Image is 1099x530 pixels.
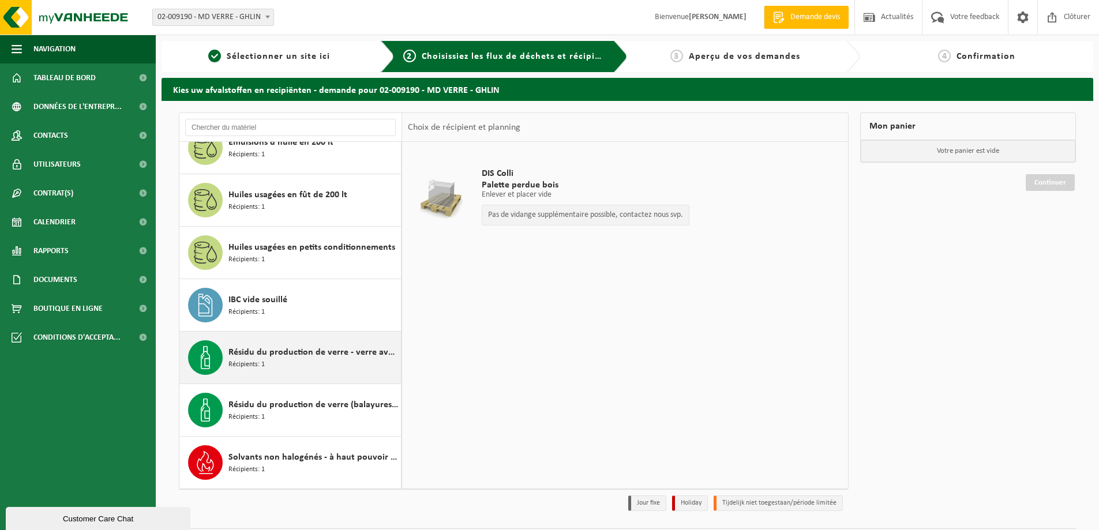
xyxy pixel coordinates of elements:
span: Résidu du production de verre - verre avec fraction sableuse [228,345,398,359]
span: Émulsions d'huile en 200 lt [228,136,333,149]
span: Récipients: 1 [228,202,265,213]
span: Aperçu de vos demandes [689,52,800,61]
button: Huiles usagées en fût de 200 lt Récipients: 1 [179,174,402,227]
p: Enlever et placer vide [482,191,689,199]
span: 3 [670,50,683,62]
span: Rapports [33,236,69,265]
span: Contacts [33,121,68,150]
p: Pas de vidange supplémentaire possible, contactez nous svp. [488,211,683,219]
button: Solvants non halogénés - à haut pouvoir calorifique en fût 200L Récipients: 1 [179,437,402,488]
span: Navigation [33,35,76,63]
span: 1 [208,50,221,62]
span: Huiles usagées en petits conditionnements [228,240,395,254]
span: Calendrier [33,208,76,236]
button: Résidu du production de verre (balayures) - matériau sableux contenant u Récipients: 1 [179,384,402,437]
a: Continuer [1026,174,1075,191]
span: Utilisateurs [33,150,81,179]
span: Résidu du production de verre (balayures) - matériau sableux contenant u [228,398,398,412]
span: Confirmation [957,52,1015,61]
span: Palette perdue bois [482,179,689,191]
span: Solvants non halogénés - à haut pouvoir calorifique en fût 200L [228,450,398,464]
span: Huiles usagées en fût de 200 lt [228,188,347,202]
span: Récipients: 1 [228,149,265,160]
button: IBC vide souillé Récipients: 1 [179,279,402,332]
span: 2 [403,50,416,62]
span: 02-009190 - MD VERRE - GHLIN [152,9,274,26]
span: Boutique en ligne [33,294,103,323]
span: DIS Colli [482,168,689,179]
p: Votre panier est vide [861,140,1075,162]
span: Tableau de bord [33,63,96,92]
span: Choisissiez les flux de déchets et récipients [422,52,614,61]
span: IBC vide souillé [228,293,287,307]
a: 1Sélectionner un site ici [167,50,372,63]
iframe: chat widget [6,505,193,530]
span: Données de l'entrepr... [33,92,122,121]
div: Mon panier [860,112,1076,140]
li: Holiday [672,495,708,511]
span: Récipients: 1 [228,307,265,318]
div: Choix de récipient et planning [402,113,526,142]
button: Émulsions d'huile en 200 lt Récipients: 1 [179,122,402,174]
a: Demande devis [764,6,849,29]
span: Conditions d'accepta... [33,323,121,352]
span: Récipients: 1 [228,359,265,370]
span: 02-009190 - MD VERRE - GHLIN [153,9,273,25]
span: Récipients: 1 [228,412,265,423]
h2: Kies uw afvalstoffen en recipiënten - demande pour 02-009190 - MD VERRE - GHLIN [162,78,1093,100]
span: Récipients: 1 [228,464,265,475]
li: Tijdelijk niet toegestaan/période limitée [714,495,843,511]
input: Chercher du matériel [185,119,396,136]
span: Sélectionner un site ici [227,52,330,61]
span: 4 [938,50,951,62]
button: Résidu du production de verre - verre avec fraction sableuse Récipients: 1 [179,332,402,384]
span: Récipients: 1 [228,254,265,265]
button: Huiles usagées en petits conditionnements Récipients: 1 [179,227,402,279]
strong: [PERSON_NAME] [689,13,747,21]
span: Contrat(s) [33,179,73,208]
span: Documents [33,265,77,294]
span: Demande devis [787,12,843,23]
li: Jour fixe [628,495,666,511]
